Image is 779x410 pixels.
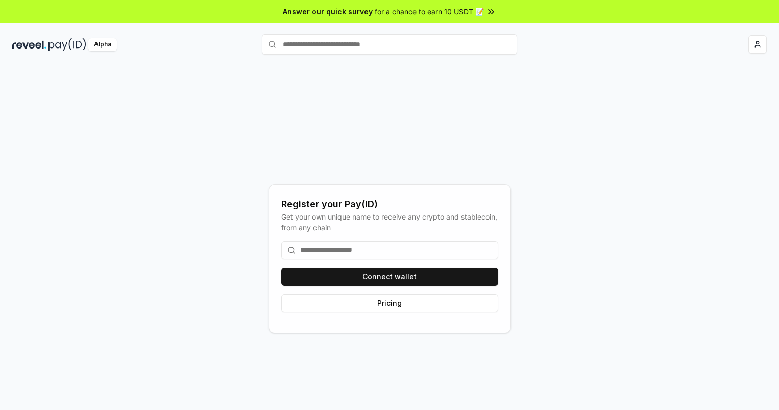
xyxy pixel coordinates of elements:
img: pay_id [48,38,86,51]
div: Register your Pay(ID) [281,197,498,211]
button: Connect wallet [281,268,498,286]
button: Pricing [281,294,498,312]
img: reveel_dark [12,38,46,51]
span: for a chance to earn 10 USDT 📝 [375,6,484,17]
div: Alpha [88,38,117,51]
span: Answer our quick survey [283,6,373,17]
div: Get your own unique name to receive any crypto and stablecoin, from any chain [281,211,498,233]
